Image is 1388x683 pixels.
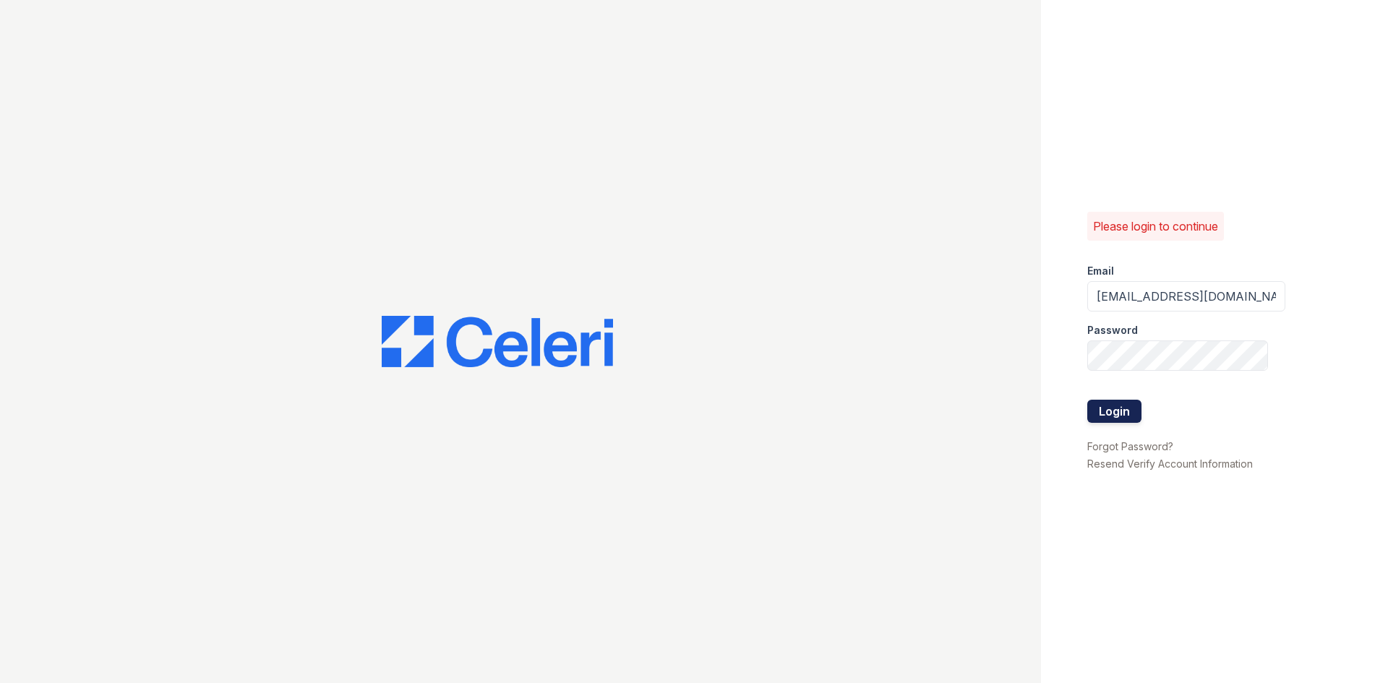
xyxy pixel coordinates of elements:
a: Forgot Password? [1087,440,1173,452]
button: Login [1087,400,1141,423]
img: CE_Logo_Blue-a8612792a0a2168367f1c8372b55b34899dd931a85d93a1a3d3e32e68fde9ad4.png [382,316,613,368]
label: Password [1087,323,1138,338]
p: Please login to continue [1093,218,1218,235]
a: Resend Verify Account Information [1087,458,1253,470]
label: Email [1087,264,1114,278]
